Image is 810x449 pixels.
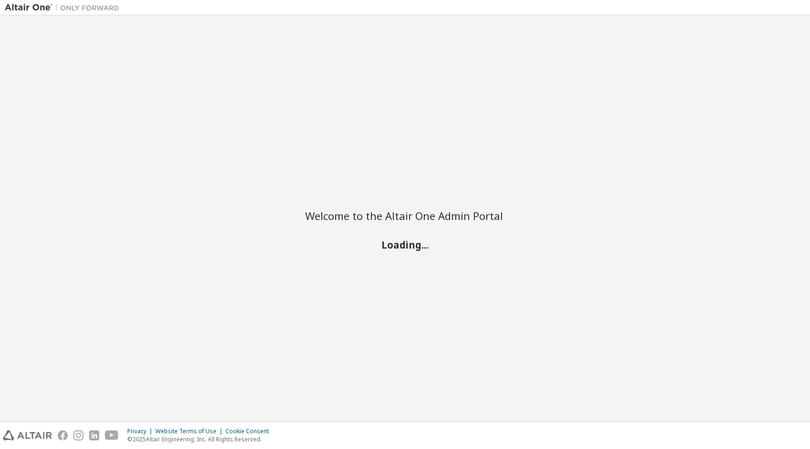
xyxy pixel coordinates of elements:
img: instagram.svg [73,430,83,440]
p: © 2025 Altair Engineering, Inc. All Rights Reserved. [127,435,275,443]
div: Privacy [127,428,155,435]
div: Website Terms of Use [155,428,226,435]
img: altair_logo.svg [3,430,52,440]
img: Altair One [5,3,124,12]
img: youtube.svg [105,430,119,440]
img: facebook.svg [58,430,68,440]
div: Cookie Consent [226,428,275,435]
h2: Welcome to the Altair One Admin Portal [305,209,505,222]
img: linkedin.svg [89,430,99,440]
h2: Loading... [305,238,505,251]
